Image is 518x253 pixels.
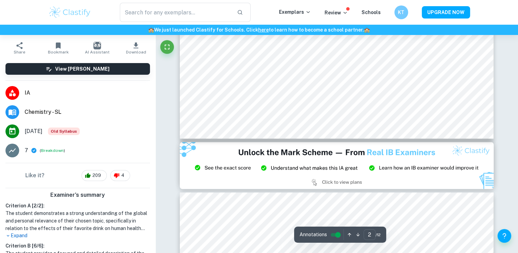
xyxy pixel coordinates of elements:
[81,170,107,181] div: 209
[3,191,153,199] h6: Examiner's summary
[41,147,64,154] button: Breakdown
[1,26,517,34] h6: We just launched Clastify for Schools. Click to learn how to become a school partner.
[14,50,25,55] span: Share
[300,231,327,238] span: Annotations
[117,172,128,179] span: 4
[5,202,150,209] h6: Criterion A [ 2 / 2 ]:
[5,63,150,75] button: View [PERSON_NAME]
[126,50,146,55] span: Download
[110,170,130,181] div: 4
[48,128,80,135] span: Old Syllabus
[25,127,42,135] span: [DATE]
[116,38,155,58] button: Download
[48,50,69,55] span: Bookmark
[40,147,65,154] span: ( )
[120,3,232,22] input: Search for any exemplars...
[364,27,370,33] span: 🏫
[25,146,28,155] p: 7
[376,232,381,238] span: / 12
[160,40,174,54] button: Fullscreen
[258,27,269,33] a: here
[180,142,494,189] img: Ad
[55,65,110,73] h6: View [PERSON_NAME]
[25,108,150,116] span: Chemistry - SL
[48,128,80,135] div: Starting from the May 2025 session, the Chemistry IA requirements have changed. It's OK to refer ...
[394,5,408,19] button: KT
[48,5,92,19] img: Clastify logo
[325,9,348,16] p: Review
[5,242,150,250] h6: Criterion B [ 6 / 6 ]:
[497,229,511,243] button: Help and Feedback
[422,6,470,19] button: UPGRADE NOW
[89,172,105,179] span: 209
[5,209,150,232] h1: The student demonstrates a strong understanding of the global and personal relevance of their cho...
[25,89,150,97] span: IA
[85,50,110,55] span: AI Assistant
[39,38,77,58] button: Bookmark
[78,38,116,58] button: AI Assistant
[148,27,154,33] span: 🏫
[362,10,381,15] a: Schools
[5,232,150,239] p: Expand
[93,42,101,49] img: AI Assistant
[25,171,45,180] h6: Like it?
[279,8,311,16] p: Exemplars
[397,9,405,16] h6: KT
